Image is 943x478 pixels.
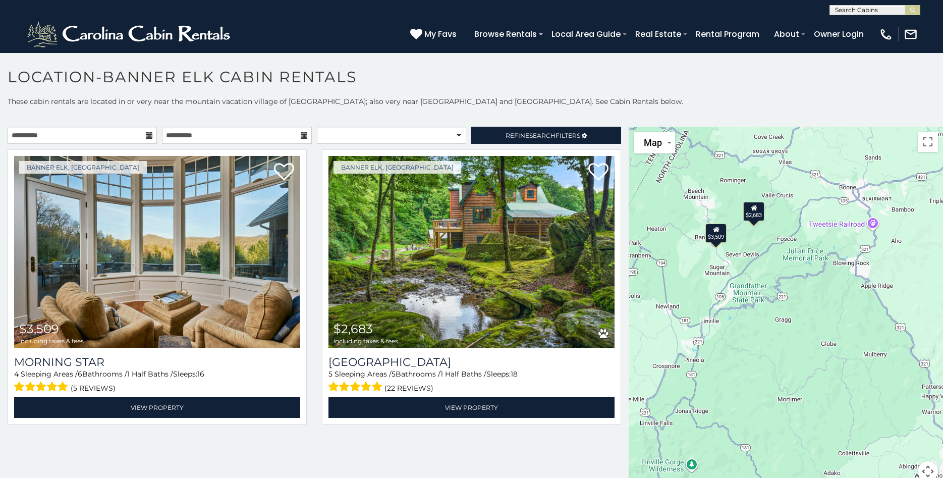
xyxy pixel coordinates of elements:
a: View Property [328,397,615,418]
a: My Favs [410,28,459,41]
button: Change map style [634,132,675,153]
a: Add to favorites [588,162,608,183]
span: (22 reviews) [384,382,433,395]
img: phone-regular-white.png [879,27,893,41]
a: [GEOGRAPHIC_DATA] [328,355,615,369]
span: Map [644,137,662,148]
span: Refine Filters [506,132,580,139]
div: Sleeping Areas / Bathrooms / Sleeps: [328,369,615,395]
a: Morning Star $3,509 including taxes & fees [14,156,300,348]
a: About [769,25,804,43]
span: including taxes & fees [334,338,398,344]
img: mail-regular-white.png [904,27,918,41]
a: Add to favorites [274,162,294,183]
a: RefineSearchFilters [471,127,621,144]
span: 4 [14,369,19,379]
span: My Favs [424,28,457,40]
a: Rental Program [691,25,764,43]
span: 1 Half Baths / [127,369,173,379]
a: Browse Rentals [469,25,542,43]
a: Morning Star [14,355,300,369]
span: 5 [392,369,396,379]
a: Banner Elk, [GEOGRAPHIC_DATA] [19,161,147,174]
a: Banner Elk, [GEOGRAPHIC_DATA] [334,161,461,174]
a: Real Estate [630,25,686,43]
div: $2,683 [744,202,765,221]
span: Search [529,132,556,139]
h3: Eagle Ridge Falls [328,355,615,369]
span: 5 [328,369,332,379]
a: Eagle Ridge Falls $2,683 including taxes & fees [328,156,615,348]
span: 16 [197,369,204,379]
div: $3,509 [706,224,727,243]
span: 1 Half Baths / [440,369,486,379]
img: Morning Star [14,156,300,348]
span: including taxes & fees [19,338,84,344]
span: 6 [78,369,82,379]
img: Eagle Ridge Falls [328,156,615,348]
span: (5 reviews) [71,382,116,395]
div: Sleeping Areas / Bathrooms / Sleeps: [14,369,300,395]
a: Local Area Guide [546,25,626,43]
span: 18 [511,369,518,379]
span: $2,683 [334,322,373,336]
button: Toggle fullscreen view [918,132,938,152]
a: Owner Login [809,25,869,43]
img: White-1-2.png [25,19,235,49]
a: View Property [14,397,300,418]
span: $3,509 [19,322,59,336]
